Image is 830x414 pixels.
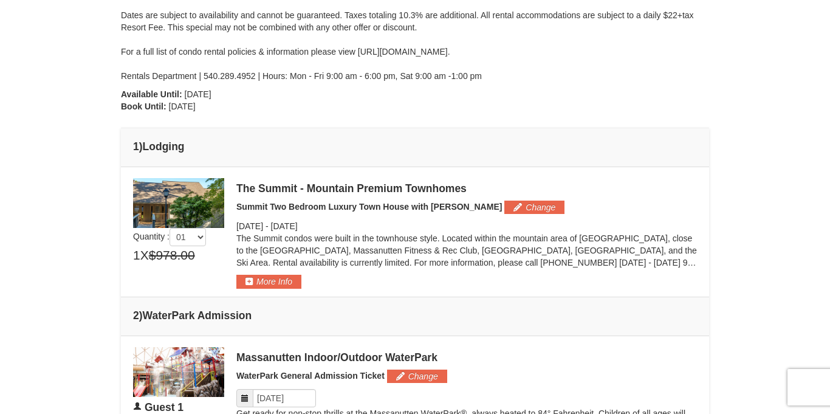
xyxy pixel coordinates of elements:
[121,102,166,111] strong: Book Until:
[266,221,269,231] span: -
[236,202,502,212] span: Summit Two Bedroom Luxury Town House with [PERSON_NAME]
[236,232,697,269] p: The Summit condos were built in the townhouse style. Located within the mountain area of [GEOGRAP...
[236,182,697,195] div: The Summit - Mountain Premium Townhomes
[236,351,697,364] div: Massanutten Indoor/Outdoor WaterPark
[236,275,301,288] button: More Info
[236,221,263,231] span: [DATE]
[133,309,697,322] h4: 2 WaterPark Admission
[169,102,196,111] span: [DATE]
[133,232,206,241] span: Quantity :
[133,246,140,264] span: 1
[140,246,149,264] span: X
[149,246,195,264] span: $978.00
[139,140,143,153] span: )
[185,89,211,99] span: [DATE]
[145,401,183,413] span: Guest 1
[121,89,182,99] strong: Available Until:
[504,201,564,214] button: Change
[133,347,224,397] img: 6619917-1403-22d2226d.jpg
[236,371,385,381] span: WaterPark General Admission Ticket
[133,178,224,228] img: 19219034-1-0eee7e00.jpg
[139,309,143,322] span: )
[271,221,298,231] span: [DATE]
[133,140,697,153] h4: 1 Lodging
[387,370,447,383] button: Change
